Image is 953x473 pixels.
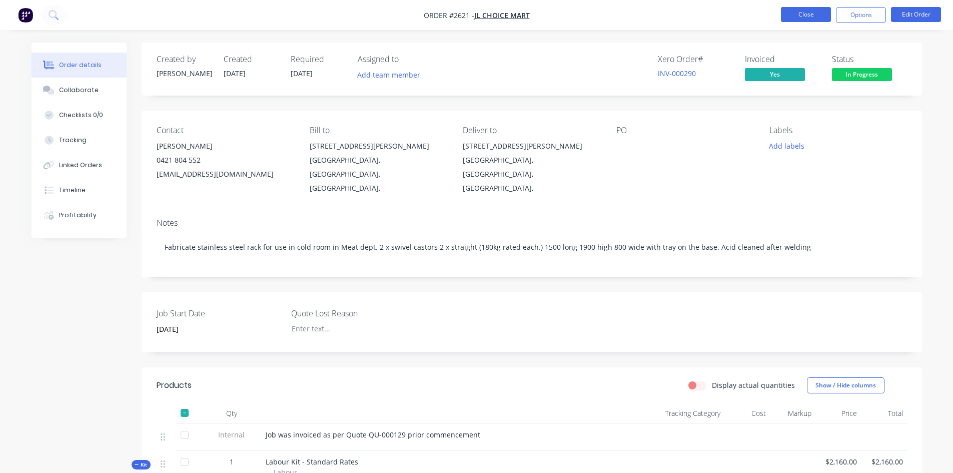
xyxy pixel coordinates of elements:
div: Status [832,55,907,64]
button: Add team member [358,68,426,82]
button: Options [836,7,886,23]
button: In Progress [832,68,892,83]
div: Contact [157,126,294,135]
div: Order details [59,61,102,70]
span: Labour Kit - Standard Rates [266,457,358,466]
div: [GEOGRAPHIC_DATA], [GEOGRAPHIC_DATA], [GEOGRAPHIC_DATA], [463,153,600,195]
div: [STREET_ADDRESS][PERSON_NAME][GEOGRAPHIC_DATA], [GEOGRAPHIC_DATA], [GEOGRAPHIC_DATA], [463,139,600,195]
button: Profitability [32,203,127,228]
span: Yes [745,68,805,81]
span: $2,160.00 [819,456,857,467]
label: Display actual quantities [712,380,795,390]
button: Tracking [32,128,127,153]
div: Notes [157,218,907,228]
div: PO [616,126,753,135]
div: Total [861,403,906,423]
div: Linked Orders [59,161,102,170]
div: Tracking [59,136,87,145]
div: Invoiced [745,55,820,64]
div: Labels [769,126,906,135]
div: [PERSON_NAME] [157,139,294,153]
a: INV-000290 [658,69,696,78]
div: Assigned to [358,55,458,64]
div: Deliver to [463,126,600,135]
div: Checklists 0/0 [59,111,103,120]
div: Qty [202,403,262,423]
label: Job Start Date [157,307,282,319]
div: Profitability [59,211,97,220]
label: Quote Lost Reason [291,307,416,319]
div: [STREET_ADDRESS][PERSON_NAME] [310,139,447,153]
span: [DATE] [291,69,313,78]
span: $2,160.00 [865,456,902,467]
div: Timeline [59,186,86,195]
div: Bill to [310,126,447,135]
div: Xero Order # [658,55,733,64]
span: Kit [135,461,148,468]
button: Edit Order [891,7,941,22]
div: Fabricate stainless steel rack for use in cold room in Meat dept. 2 x swivel castors 2 x straight... [157,232,907,262]
button: Linked Orders [32,153,127,178]
button: Add labels [764,139,810,153]
div: Created [224,55,279,64]
button: Show / Hide columns [807,377,884,393]
div: [STREET_ADDRESS][PERSON_NAME] [463,139,600,153]
div: [EMAIL_ADDRESS][DOMAIN_NAME] [157,167,294,181]
span: [DATE] [224,69,246,78]
button: Collaborate [32,78,127,103]
div: [GEOGRAPHIC_DATA], [GEOGRAPHIC_DATA], [GEOGRAPHIC_DATA], [310,153,447,195]
div: [STREET_ADDRESS][PERSON_NAME][GEOGRAPHIC_DATA], [GEOGRAPHIC_DATA], [GEOGRAPHIC_DATA], [310,139,447,195]
div: [PERSON_NAME]0421 804 552[EMAIL_ADDRESS][DOMAIN_NAME] [157,139,294,181]
div: Cost [724,403,770,423]
div: Created by [157,55,212,64]
button: Checklists 0/0 [32,103,127,128]
span: Internal [206,429,258,440]
div: Collaborate [59,86,99,95]
button: Close [781,7,831,22]
input: Enter date [150,322,274,337]
div: Price [815,403,861,423]
button: Add team member [352,68,425,82]
div: Markup [770,403,815,423]
img: Factory [18,8,33,23]
div: [PERSON_NAME] [157,68,212,79]
a: JL Choice Mart [474,11,530,20]
div: Tracking Category [612,403,724,423]
button: Order details [32,53,127,78]
span: Job was invoiced as per Quote QU-000129 prior commencement [266,430,480,439]
span: 1 [230,456,234,467]
span: In Progress [832,68,892,81]
span: Order #2621 - [424,11,474,20]
button: Timeline [32,178,127,203]
div: Products [157,379,192,391]
div: Kit [132,460,151,469]
div: Required [291,55,346,64]
div: 0421 804 552 [157,153,294,167]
